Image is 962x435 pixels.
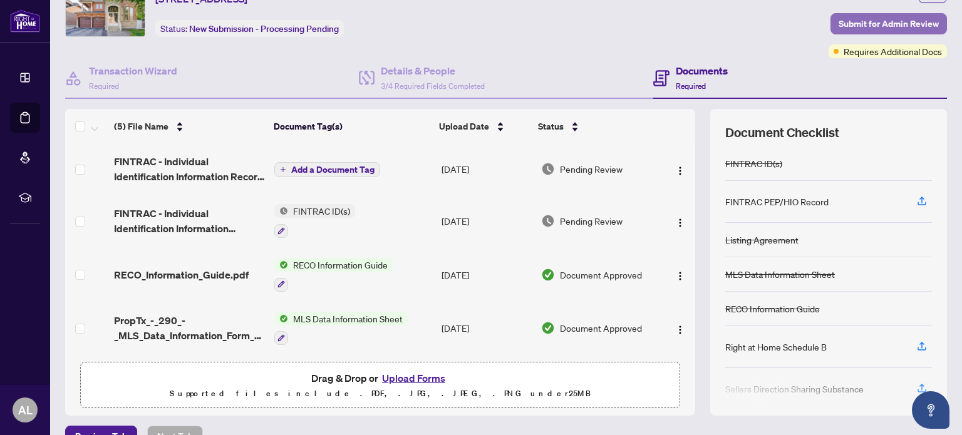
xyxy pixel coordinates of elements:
[725,302,820,315] div: RECO Information Guide
[839,14,939,34] span: Submit for Admin Review
[675,325,685,335] img: Logo
[434,109,533,144] th: Upload Date
[830,13,947,34] button: Submit for Admin Review
[439,120,489,133] span: Upload Date
[541,268,555,282] img: Document Status
[437,194,536,248] td: [DATE]
[670,211,690,231] button: Logo
[114,206,264,236] span: FINTRAC - Individual Identification Information Record.pdf
[189,23,339,34] span: New Submission - Processing Pending
[670,159,690,179] button: Logo
[541,214,555,228] img: Document Status
[560,214,623,228] span: Pending Review
[274,258,288,272] img: Status Icon
[114,154,264,184] span: FINTRAC - Individual Identification Information Record 1.pdf
[288,204,355,218] span: FINTRAC ID(s)
[280,166,286,173] span: plus
[676,81,706,91] span: Required
[912,391,949,429] button: Open asap
[670,318,690,338] button: Logo
[288,258,393,272] span: RECO Information Guide
[437,248,536,302] td: [DATE]
[274,204,355,238] button: Status IconFINTRAC ID(s)
[274,161,380,178] button: Add a Document Tag
[725,233,799,247] div: Listing Agreement
[725,195,829,208] div: FINTRAC PEP/HIO Record
[274,258,393,292] button: Status IconRECO Information Guide
[675,271,685,281] img: Logo
[114,267,249,282] span: RECO_Information_Guide.pdf
[378,370,449,386] button: Upload Forms
[109,109,269,144] th: (5) File Name
[844,44,942,58] span: Requires Additional Docs
[18,401,33,419] span: AL
[381,63,485,78] h4: Details & People
[81,362,680,409] span: Drag & Drop orUpload FormsSupported files include .PDF, .JPG, .JPEG, .PNG under25MB
[675,218,685,228] img: Logo
[269,109,435,144] th: Document Tag(s)
[291,165,375,174] span: Add a Document Tag
[288,312,408,325] span: MLS Data Information Sheet
[437,302,536,356] td: [DATE]
[10,9,40,33] img: logo
[114,120,168,133] span: (5) File Name
[88,386,672,401] p: Supported files include .PDF, .JPG, .JPEG, .PNG under 25 MB
[560,162,623,176] span: Pending Review
[538,120,564,133] span: Status
[437,144,536,194] td: [DATE]
[89,81,119,91] span: Required
[541,162,555,176] img: Document Status
[560,268,642,282] span: Document Approved
[114,313,264,343] span: PropTx_-_290_-_MLS_Data_Information_Form_-_Freehold_-_Sale.pdf
[675,166,685,176] img: Logo
[725,156,782,170] div: FINTRAC ID(s)
[274,204,288,218] img: Status Icon
[274,312,288,325] img: Status Icon
[725,340,827,354] div: Right at Home Schedule B
[437,355,536,409] td: [DATE]
[725,124,839,141] span: Document Checklist
[560,321,642,335] span: Document Approved
[155,20,344,37] div: Status:
[725,267,835,281] div: MLS Data Information Sheet
[89,63,177,78] h4: Transaction Wizard
[676,63,728,78] h4: Documents
[670,265,690,285] button: Logo
[274,312,408,345] button: Status IconMLS Data Information Sheet
[541,321,555,335] img: Document Status
[274,162,380,177] button: Add a Document Tag
[381,81,485,91] span: 3/4 Required Fields Completed
[311,370,449,386] span: Drag & Drop or
[533,109,656,144] th: Status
